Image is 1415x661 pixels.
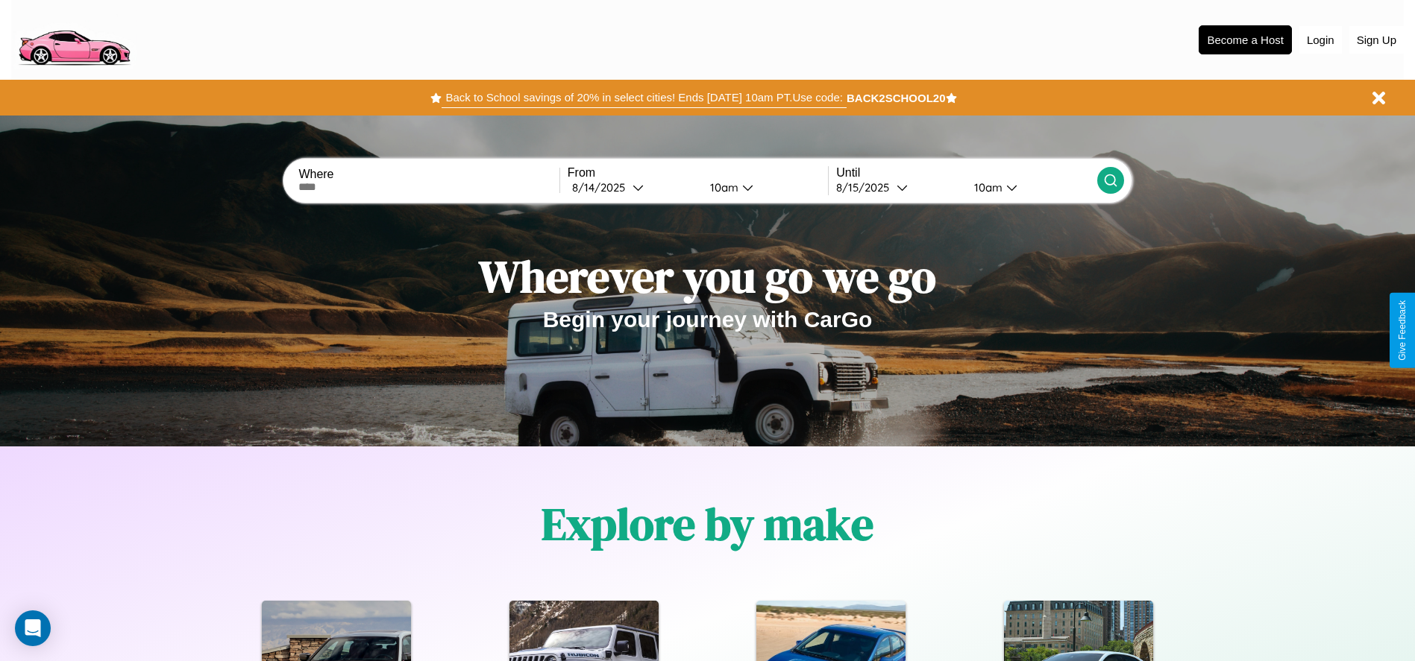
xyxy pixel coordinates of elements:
[442,87,846,108] button: Back to School savings of 20% in select cities! Ends [DATE] 10am PT.Use code:
[542,493,873,554] h1: Explore by make
[703,180,742,194] div: 10am
[1299,26,1342,54] button: Login
[15,610,51,646] div: Open Intercom Messenger
[11,7,137,69] img: logo
[967,180,1006,194] div: 10am
[298,168,559,181] label: Where
[568,180,698,195] button: 8/14/2025
[1397,300,1408,361] div: Give Feedback
[836,166,1096,180] label: Until
[572,180,633,194] div: 8 / 14 / 2025
[1349,26,1404,54] button: Sign Up
[1199,25,1292,54] button: Become a Host
[836,180,897,194] div: 8 / 15 / 2025
[962,180,1097,195] button: 10am
[847,92,946,104] b: BACK2SCHOOL20
[568,166,828,180] label: From
[698,180,829,195] button: 10am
